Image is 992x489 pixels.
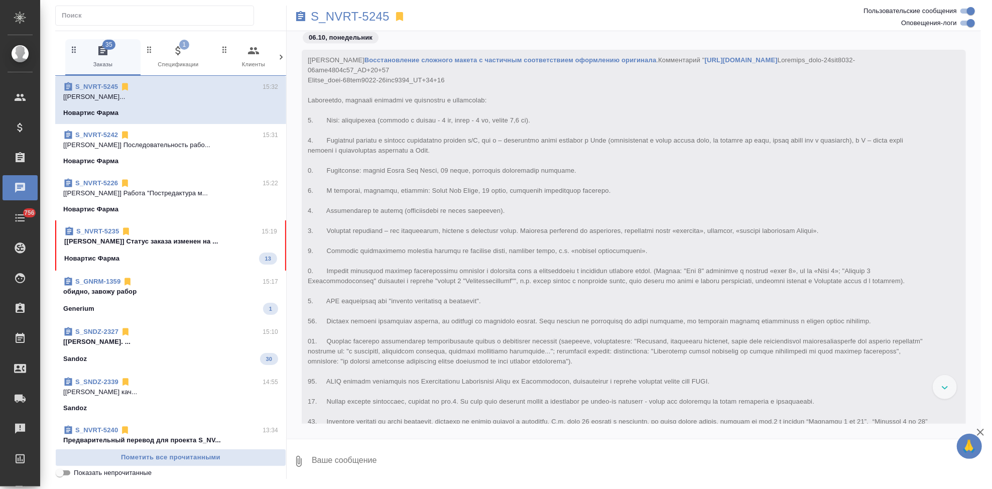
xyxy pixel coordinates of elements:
[263,277,278,287] p: 15:17
[863,6,957,16] span: Пользовательские сообщения
[75,131,118,139] a: S_NVRT-5242
[18,208,41,218] span: 756
[55,321,286,371] div: S_SNDZ-232715:10[[PERSON_NAME]. ...Sandoz30
[62,9,254,23] input: Поиск
[308,56,930,435] span: [[PERSON_NAME] .
[263,425,278,435] p: 13:34
[957,434,982,459] button: 🙏
[55,271,286,321] div: S_GNRM-135915:17обидно, завожу раборGenerium1
[55,419,286,469] div: S_NVRT-524013:34Предварительный перевод для проекта S_NV...Новартис Фарма34
[75,179,118,187] a: S_NVRT-5226
[63,287,278,297] p: обидно, завожу рабор
[120,82,130,92] svg: Отписаться
[120,425,130,435] svg: Отписаться
[260,354,278,364] span: 30
[55,124,286,172] div: S_NVRT-524215:31[[PERSON_NAME]] Последовательность рабо...Новартис Фарма
[145,45,212,69] span: Спецификации
[63,156,118,166] p: Новартис Фарма
[69,45,79,54] svg: Зажми и перетащи, чтобы поменять порядок вкладок
[75,328,118,335] a: S_SNDZ-2327
[309,33,373,43] p: 06.10, понедельник
[64,236,277,247] p: [[PERSON_NAME]] Статус заказа изменен на ...
[55,76,286,124] div: S_NVRT-524515:32[[PERSON_NAME]...Новартис Фарма
[76,227,119,235] a: S_NVRT-5235
[263,82,278,92] p: 15:32
[55,220,286,271] div: S_NVRT-523515:19[[PERSON_NAME]] Статус заказа изменен на ...Новартис Фарма13
[179,40,189,50] span: 1
[263,377,278,387] p: 14:55
[63,304,94,314] p: Generium
[63,337,278,347] p: [[PERSON_NAME]. ...
[120,130,130,140] svg: Отписаться
[63,108,118,118] p: Новартис Фарма
[63,354,87,364] p: Sandoz
[64,254,119,264] p: Новартис Фарма
[145,45,154,54] svg: Зажми и перетащи, чтобы поменять порядок вкладок
[220,45,229,54] svg: Зажми и перетащи, чтобы поменять порядок вкладок
[75,378,118,386] a: S_SNDZ-2339
[63,188,278,198] p: [[PERSON_NAME]] Работа "Постредактура м...
[122,277,133,287] svg: Отписаться
[55,172,286,220] div: S_NVRT-522615:22[[PERSON_NAME]] Работа "Постредактура м...Новартис Фарма
[262,226,277,236] p: 15:19
[311,12,390,22] a: S_NVRT-5245
[63,204,118,214] p: Новартис Фарма
[120,327,131,337] svg: Отписаться
[3,205,38,230] a: 756
[102,40,115,50] span: 35
[961,436,978,457] span: 🙏
[69,45,137,69] span: Заказы
[901,18,957,28] span: Оповещения-логи
[63,140,278,150] p: [[PERSON_NAME]] Последовательность рабо...
[263,327,278,337] p: 15:10
[74,468,152,478] span: Показать непрочитанные
[63,403,87,413] p: Sandoz
[220,45,287,69] span: Клиенты
[259,254,277,264] span: 13
[120,178,130,188] svg: Отписаться
[75,278,120,285] a: S_GNRM-1359
[75,83,118,90] a: S_NVRT-5245
[55,371,286,419] div: S_SNDZ-233914:55[[PERSON_NAME] кач...Sandoz
[120,377,131,387] svg: Отписаться
[75,426,118,434] a: S_NVRT-5240
[61,452,281,463] span: Пометить все прочитанными
[705,56,778,64] a: [URL][DOMAIN_NAME]
[63,92,278,102] p: [[PERSON_NAME]...
[263,304,278,314] span: 1
[121,226,131,236] svg: Отписаться
[55,449,286,466] button: Пометить все прочитанными
[263,178,278,188] p: 15:22
[63,435,278,445] p: Предварительный перевод для проекта S_NV...
[63,387,278,397] p: [[PERSON_NAME] кач...
[263,130,278,140] p: 15:31
[364,56,657,64] a: Восстановление сложного макета с частичным соответствием оформлению оригинала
